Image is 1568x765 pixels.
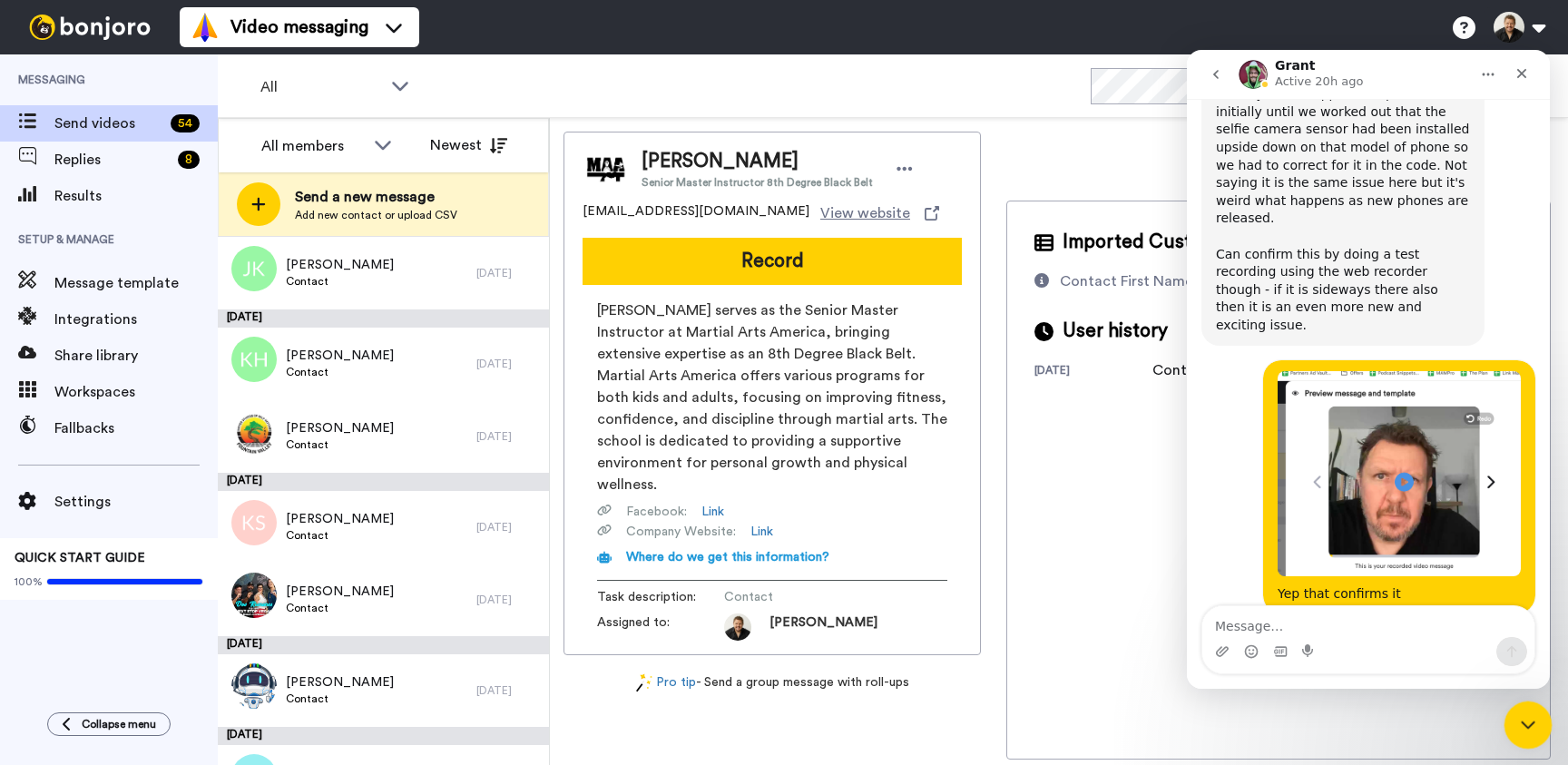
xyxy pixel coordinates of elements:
[597,299,947,495] span: [PERSON_NAME] serves as the Senior Master Instructor at Martial Arts America, bringing extensive ...
[57,594,72,609] button: Emoji picker
[54,272,218,294] span: Message template
[1063,318,1168,345] span: User history
[769,613,877,641] span: [PERSON_NAME]
[1504,701,1553,750] iframe: Intercom live chat
[583,146,628,191] img: Image of Roberto Serrano
[286,673,394,691] span: [PERSON_NAME]
[820,202,910,224] span: View website
[54,417,218,439] span: Fallbacks
[191,13,220,42] img: vm-color.svg
[82,717,156,731] span: Collapse menu
[231,573,277,618] img: 10ff105e-6dae-41db-be63-987dc3baf78b.jpg
[231,500,277,545] img: ks.png
[1034,363,1152,381] div: [DATE]
[820,202,939,224] a: View website
[218,727,549,745] div: [DATE]
[309,587,340,616] button: Send a message…
[476,357,540,371] div: [DATE]
[54,309,218,330] span: Integrations
[47,712,171,736] button: Collapse menu
[636,673,696,692] a: Pro tip
[626,551,829,564] span: Where do we get this information?
[15,552,145,564] span: QUICK START GUIDE
[1152,359,1243,381] div: Contact
[286,274,394,289] span: Contact
[1060,270,1193,292] div: Contact First Name
[286,583,394,601] span: [PERSON_NAME]
[54,185,218,207] span: Results
[583,202,809,224] span: [EMAIL_ADDRESS][DOMAIN_NAME]
[286,510,394,528] span: [PERSON_NAME]
[626,503,687,521] span: Facebook :
[261,135,365,157] div: All members
[1187,50,1550,689] iframe: Intercom live chat
[15,574,43,589] span: 100%
[178,151,200,169] div: 8
[295,186,457,208] span: Send a new message
[231,337,277,382] img: kh.png
[286,419,394,437] span: [PERSON_NAME]
[54,345,218,367] span: Share library
[286,256,394,274] span: [PERSON_NAME]
[54,491,218,513] span: Settings
[230,15,368,40] span: Video messaging
[286,601,394,615] span: Contact
[476,593,540,607] div: [DATE]
[642,148,873,175] span: [PERSON_NAME]
[295,208,457,222] span: Add new contact or upload CSV
[583,238,962,285] button: Record
[476,266,540,280] div: [DATE]
[597,588,724,606] span: Task description :
[231,409,277,455] img: fb418de9-f57b-4ce9-a163-e4622287dc8a.jpg
[54,381,218,403] span: Workspaces
[218,473,549,491] div: [DATE]
[286,365,394,379] span: Contact
[231,246,277,291] img: jk.png
[54,113,163,134] span: Send videos
[750,523,773,541] a: Link
[286,347,394,365] span: [PERSON_NAME]
[171,114,200,132] div: 54
[626,523,736,541] span: Company Website :
[724,613,751,641] img: 2ebea988-d9f1-4e87-bec4-0f287e50952a-1518792482.jpg
[86,594,101,609] button: Gif picker
[636,673,652,692] img: magic-wand.svg
[260,76,382,98] span: All
[476,429,540,444] div: [DATE]
[724,588,897,606] span: Contact
[286,528,394,543] span: Contact
[701,503,724,521] a: Link
[115,594,130,609] button: Start recording
[91,535,334,554] div: Yep that confirms it
[476,683,540,698] div: [DATE]
[76,310,348,564] div: Yep that confirms it
[416,127,521,163] button: Newest
[218,636,549,654] div: [DATE]
[28,594,43,609] button: Upload attachment
[286,437,394,452] span: Contact
[563,673,981,692] div: - Send a group message with roll-ups
[22,15,158,40] img: bj-logo-header-white.svg
[597,613,724,641] span: Assigned to:
[15,556,348,587] textarea: Message…
[642,175,873,190] span: Senior Master Instructor 8th Degree Black Belt
[476,520,540,535] div: [DATE]
[54,149,171,171] span: Replies
[218,309,549,328] div: [DATE]
[231,663,277,709] img: ad07816d-5927-4027-84dd-e10ed88a4250.jpg
[15,310,348,579] div: George says…
[286,691,394,706] span: Contact
[1063,229,1275,256] span: Imported Customer Info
